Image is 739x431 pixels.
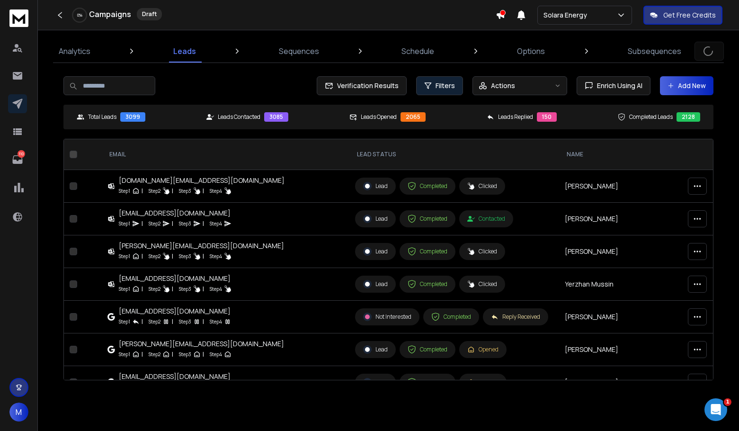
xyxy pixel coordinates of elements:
td: Yerzhan Mussin [559,268,682,301]
p: | [203,350,204,359]
p: Sequences [279,45,319,57]
p: Leads Opened [361,113,397,121]
div: [EMAIL_ADDRESS][DOMAIN_NAME] [119,306,231,316]
div: 2065 [401,112,426,122]
div: 2128 [677,112,700,122]
div: [EMAIL_ADDRESS][DOMAIN_NAME] [119,274,231,283]
p: | [203,251,204,261]
p: | [203,317,204,326]
button: M [9,403,28,422]
p: Step 1 [119,317,130,326]
p: Get Free Credits [663,10,716,20]
div: Lead [363,247,388,256]
p: | [142,251,143,261]
div: Reply Received [491,313,540,321]
p: 0 % [77,12,82,18]
p: Step 4 [210,251,222,261]
div: [PERSON_NAME][EMAIL_ADDRESS][DOMAIN_NAME] [119,339,284,349]
div: Completed [408,215,447,223]
span: Verification Results [333,81,399,90]
p: Step 2 [149,186,160,196]
p: Subsequences [628,45,681,57]
a: Schedule [396,40,440,63]
div: [EMAIL_ADDRESS][DOMAIN_NAME] [119,208,231,218]
p: | [172,186,173,196]
p: Completed Leads [629,113,673,121]
div: Completed [408,247,447,256]
button: Enrich Using AI [577,76,650,95]
div: Lead [363,345,388,354]
p: Step 1 [119,251,130,261]
button: Verification Results [317,76,407,95]
a: Leads [168,40,202,63]
td: [PERSON_NAME] [559,333,682,366]
div: 3085 [264,112,288,122]
p: | [172,251,173,261]
p: | [142,317,143,326]
p: | [142,219,143,228]
div: [EMAIL_ADDRESS][DOMAIN_NAME] [119,372,231,381]
p: Step 4 [210,186,222,196]
div: Lead [363,215,388,223]
img: logo [9,9,28,27]
p: Step 3 [179,350,191,359]
th: LEAD STATUS [349,139,559,170]
div: Contacted [467,215,505,223]
p: Analytics [59,45,90,57]
div: Clicked [467,280,497,288]
div: Not Interested [363,313,411,321]
p: Step 2 [149,219,160,228]
div: [DOMAIN_NAME][EMAIL_ADDRESS][DOMAIN_NAME] [119,176,285,185]
p: Leads Replied [498,113,533,121]
div: Clicked [467,248,497,255]
p: Step 1 [119,186,130,196]
p: Step 2 [149,251,160,261]
th: NAME [559,139,682,170]
div: Clicked [467,182,497,190]
p: Step 1 [119,219,130,228]
div: [PERSON_NAME][EMAIL_ADDRESS][DOMAIN_NAME] [119,241,284,251]
div: Completed [408,378,447,386]
p: Leads [173,45,196,57]
p: Options [517,45,545,57]
a: Subsequences [622,40,687,63]
th: EMAIL [102,139,349,170]
button: Get Free Credits [643,6,722,25]
span: Enrich Using AI [593,81,642,90]
p: Total Leads [88,113,116,121]
td: [PERSON_NAME] [559,301,682,333]
div: Completed [431,313,471,321]
a: 110 [8,150,27,169]
td: [PERSON_NAME] [559,170,682,203]
span: Filters [436,81,455,90]
h1: Campaigns [89,9,131,20]
p: Actions [491,81,515,90]
div: Completed [408,345,447,354]
iframe: Intercom live chat [704,398,727,421]
td: [PERSON_NAME] [559,235,682,268]
p: | [142,284,143,294]
p: Leads Contacted [218,113,260,121]
a: Analytics [53,40,96,63]
td: [PERSON_NAME] [559,203,682,235]
p: 110 [18,150,25,158]
p: Step 4 [210,317,222,326]
div: Completed [408,280,447,288]
p: | [142,186,143,196]
div: Lead [363,280,388,288]
p: Step 3 [179,251,191,261]
div: Completed [408,182,447,190]
div: 3099 [120,112,145,122]
p: Step 3 [179,219,191,228]
a: Sequences [273,40,325,63]
p: Schedule [401,45,434,57]
p: Step 3 [179,186,191,196]
p: Step 1 [119,350,130,359]
p: | [172,350,173,359]
p: Step 4 [210,219,222,228]
p: Step 2 [149,317,160,326]
div: Draft [137,8,162,20]
p: Step 4 [210,350,222,359]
